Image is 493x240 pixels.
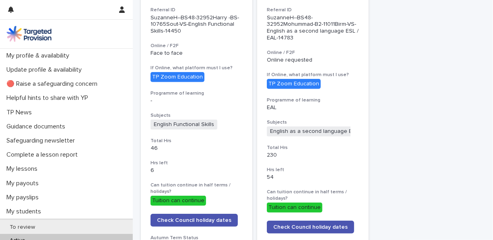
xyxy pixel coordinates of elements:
[267,145,359,151] h3: Total Hrs
[267,72,359,78] h3: If Online, what platform must I use?
[151,7,243,13] h3: Referral ID
[151,214,238,227] a: Check Council holiday dates
[151,90,243,97] h3: Programme of learning
[151,50,243,57] p: Face to face
[3,66,88,74] p: Update profile & availability
[267,167,359,173] h3: Hrs left
[3,52,76,60] p: My profile & availability
[267,57,359,64] p: Online requested
[267,79,321,89] div: TP Zoom Education
[267,14,359,41] p: SuzanneH--BS48-32952Mohummad-B2-11011Birm-VS-English as a second language ESL / EAL-14783
[3,165,44,173] p: My lessons
[3,80,104,88] p: 🔴 Raise a safeguarding concern
[3,208,47,215] p: My students
[267,189,359,202] h3: Can tuition continue in half terms / holidays?
[267,174,359,181] p: 54
[3,224,41,231] p: To review
[267,152,359,159] p: 230
[267,104,359,111] p: EAL
[3,194,45,201] p: My payslips
[267,126,376,137] span: English as a second language ESL / EAL
[3,151,84,159] p: Complete a lesson report
[151,120,217,130] span: English Functional Skills
[151,182,243,195] h3: Can tuition continue in half terms / holidays?
[151,97,243,104] p: -
[273,224,348,230] span: Check Council holiday dates
[267,221,354,234] a: Check Council holiday dates
[151,138,243,144] h3: Total Hrs
[151,72,204,82] div: TP Zoom Education
[151,112,243,119] h3: Subjects
[3,94,95,102] p: Helpful hints to share with YP
[3,137,81,145] p: Safeguarding newsletter
[3,123,72,130] p: Guidance documents
[267,7,359,13] h3: Referral ID
[151,145,243,152] p: 46
[267,203,322,213] div: Tuition can continue
[151,43,243,49] h3: Online / F2F
[157,217,231,223] span: Check Council holiday dates
[267,50,359,56] h3: Online / F2F
[151,167,243,174] p: 6
[151,65,243,71] h3: If Online, what platform must I use?
[267,119,359,126] h3: Subjects
[3,109,38,116] p: TP News
[267,97,359,103] h3: Programme of learning
[3,180,45,187] p: My payouts
[151,196,206,206] div: Tuition can continue
[151,160,243,166] h3: Hrs left
[151,14,243,35] p: SuzanneH--BS48-32952Harry -BS-10765Sout-VS-English Functional Skills-14450
[6,26,52,42] img: M5nRWzHhSzIhMunXDL62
